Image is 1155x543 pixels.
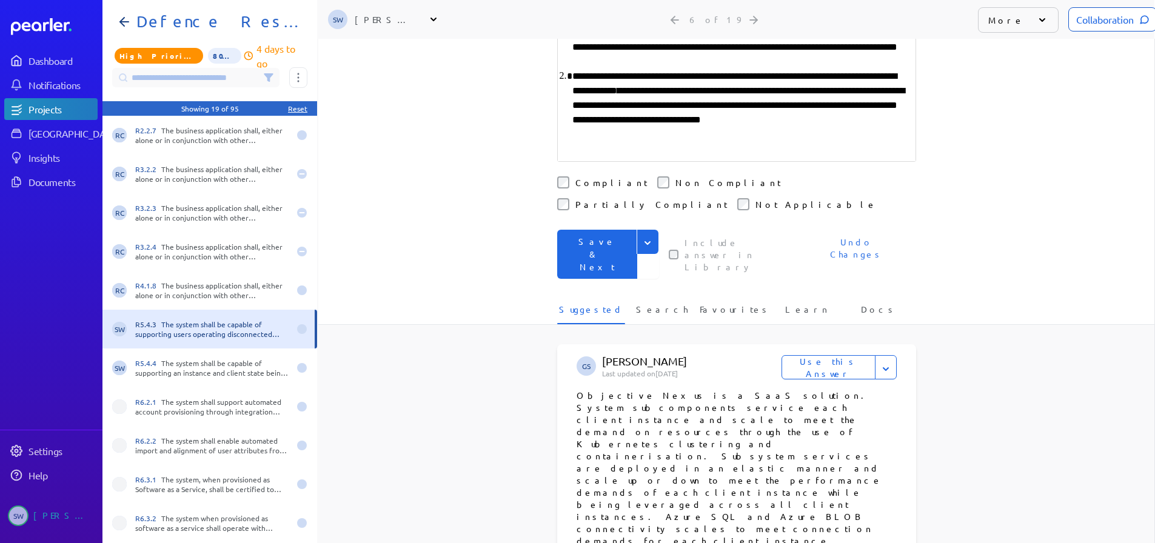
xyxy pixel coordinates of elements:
[875,355,897,379] button: Expand
[135,319,289,339] div: The system shall be capable of supporting users operating disconnected from the system – e.g. a u...
[28,127,119,139] div: [GEOGRAPHIC_DATA]
[8,505,28,526] span: Steve Whittington
[112,205,127,220] span: Robert Craig
[4,147,98,168] a: Insights
[637,230,658,254] button: Expand
[28,55,96,67] div: Dashboard
[135,513,161,523] span: R6.3.2
[575,176,648,188] label: Compliant
[700,303,771,323] span: Favourites
[4,464,98,486] a: Help
[135,164,289,184] div: The business application shall, either alone or in conjunction with other applications, be able t...
[132,12,298,32] h1: Defence Response 202509
[4,74,98,96] a: Notifications
[135,358,161,368] span: R5.4.4
[135,358,289,378] div: The system shall be capable of supporting an instance and client state being disconnected from on...
[112,128,127,142] span: Robert Craig
[988,14,1024,26] p: More
[135,281,289,300] div: The business application shall, either alone or in conjunction with other applications be able to...
[135,125,289,145] div: The business application shall, either alone or in conjunction with other applications be designe...
[256,41,307,70] p: 4 days to go
[355,13,415,25] div: [PERSON_NAME]
[557,230,637,279] button: Save & Next
[602,368,782,378] p: Last updated on [DATE]
[112,322,127,336] span: Steve Whittington
[4,501,98,531] a: SW[PERSON_NAME]
[135,125,161,135] span: R2.2.7
[328,10,347,29] span: Steve Whittington
[135,281,161,290] span: R4.1.8
[28,152,96,164] div: Insights
[135,475,289,494] div: The system, when provisioned as Software as a Service, shall be certified to host records up to a...
[28,79,96,91] div: Notifications
[135,475,161,484] span: R6.3.1
[135,203,161,213] span: R3.2.3
[685,236,788,273] label: This checkbox controls whether your answer will be included in the Answer Library for future use
[577,356,596,376] span: Gary Somerville
[135,242,289,261] div: The business application shall, either alone or in conjunction with other applications, be able t...
[669,250,678,259] input: This checkbox controls whether your answer will be included in the Answer Library for future use
[135,203,289,222] div: The business application shall, either alone or in conjunction with other applications, be able t...
[28,103,96,115] div: Projects
[28,176,96,188] div: Documents
[11,18,98,35] a: Dashboard
[4,98,98,120] a: Projects
[861,303,897,323] span: Docs
[115,48,203,64] span: Priority
[797,230,916,279] button: Undo Changes
[135,436,289,455] div: The system shall enable automated import and alignment of user attributes from ENTRAID
[181,104,239,113] div: Showing 19 of 95
[135,164,161,174] span: R3.2.2
[785,303,829,323] span: Learn
[112,167,127,181] span: Robert Craig
[135,397,161,407] span: R6.2.1
[28,445,96,457] div: Settings
[812,236,902,273] span: Undo Changes
[208,48,241,64] span: 80% of Questions Completed
[135,513,289,533] div: The system when provisioned as software as a service shall operate with ENTRAID Single Sign on
[33,505,94,526] div: [PERSON_NAME]
[4,440,98,462] a: Settings
[4,122,98,144] a: [GEOGRAPHIC_DATA]
[636,303,688,323] span: Search
[135,436,161,445] span: R6.2.2
[135,319,161,329] span: R5.4.3
[675,176,781,188] label: Non Compliant
[602,354,782,368] p: [PERSON_NAME]
[135,242,161,252] span: R3.2.4
[4,50,98,72] a: Dashboard
[689,14,740,25] div: 6 of 19
[559,303,623,323] span: Suggested
[575,198,728,210] label: Partially Compliant
[112,244,127,259] span: Robert Craig
[28,469,96,481] div: Help
[112,283,127,298] span: Robert Craig
[755,198,877,210] label: Not Applicable
[4,171,98,193] a: Documents
[288,104,307,113] div: Reset
[782,355,875,379] button: Use this Answer
[135,397,289,416] div: The system shall support automated account provisioning through integration with ServiceNow and/o...
[112,361,127,375] span: Steve Whittington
